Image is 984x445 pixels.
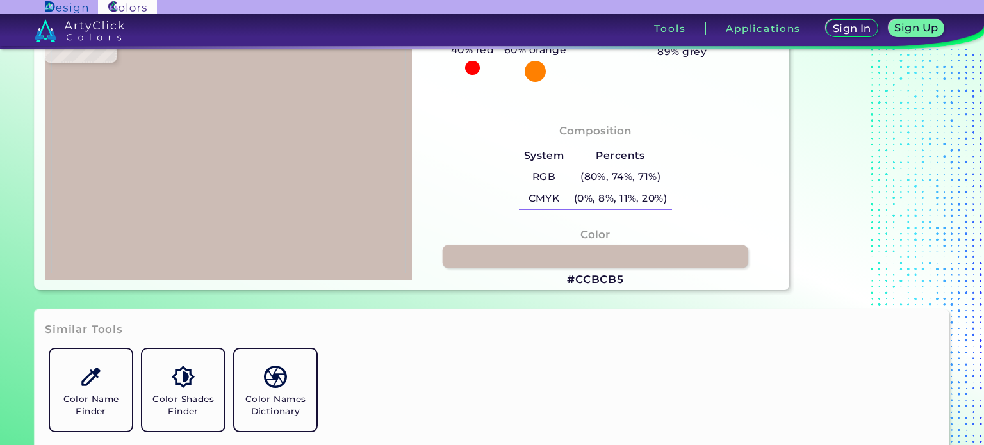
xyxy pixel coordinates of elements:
[833,23,871,33] h5: Sign In
[580,225,610,244] h4: Color
[569,188,672,209] h5: (0%, 8%, 11%, 20%)
[264,366,286,388] img: icon_color_names_dictionary.svg
[35,19,125,42] img: logo_artyclick_colors_white.svg
[894,22,938,33] h5: Sign Up
[559,122,632,140] h4: Composition
[567,272,624,287] h3: #CCBCB5
[654,24,685,33] h3: Tools
[229,344,322,436] a: Color Names Dictionary
[45,1,88,13] img: ArtyClick Design logo
[569,145,672,166] h5: Percents
[79,366,102,388] img: icon_color_name_finder.svg
[519,166,569,188] h5: RGB
[172,366,194,388] img: icon_color_shades.svg
[889,19,945,37] a: Sign Up
[55,393,127,417] h5: Color Name Finder
[147,393,219,417] h5: Color Shades Finder
[726,24,801,33] h3: Applications
[569,166,672,188] h5: (80%, 74%, 71%)
[137,344,229,436] a: Color Shades Finder
[240,393,311,417] h5: Color Names Dictionary
[519,145,569,166] h5: System
[45,344,137,436] a: Color Name Finder
[826,19,878,37] a: Sign In
[519,188,569,209] h5: CMYK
